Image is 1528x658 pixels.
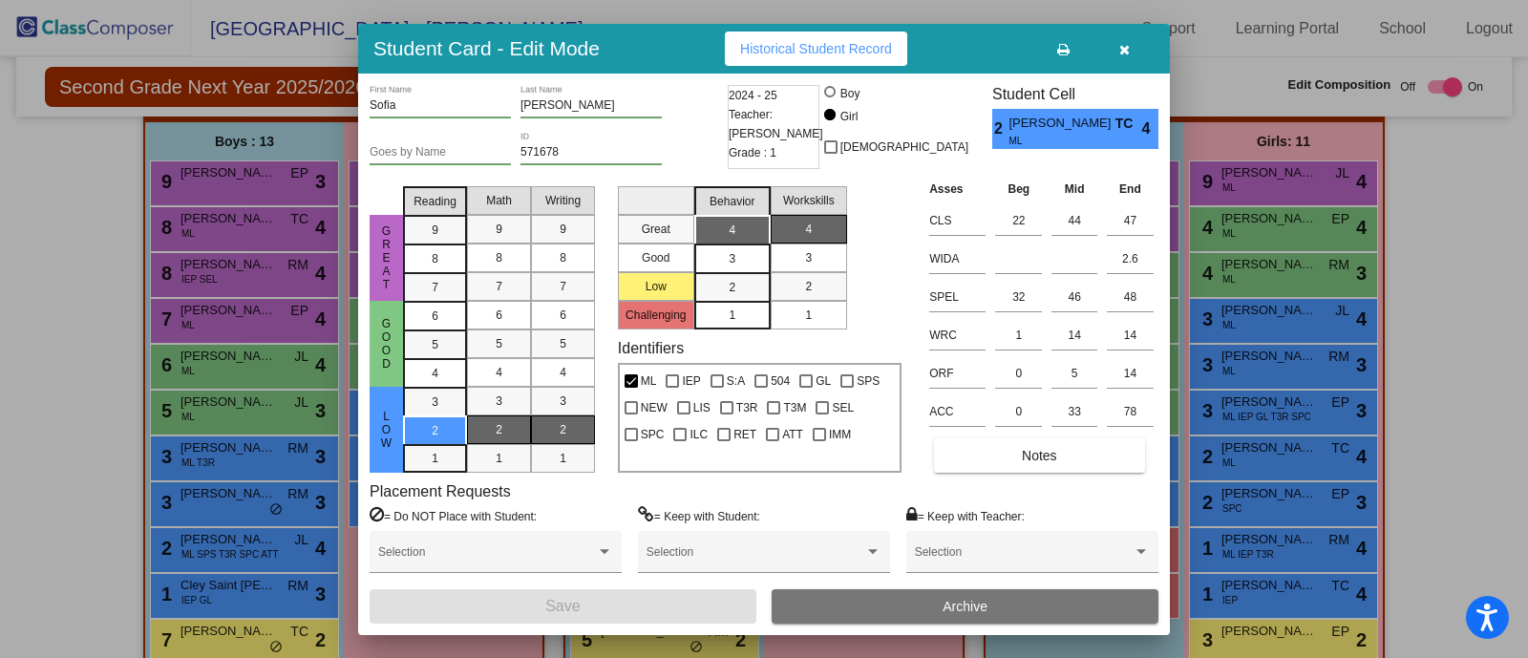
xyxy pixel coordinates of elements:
span: S:A [727,370,745,393]
span: 1 [805,307,812,324]
h3: Student Card - Edit Mode [373,36,600,60]
span: 1 [729,307,735,324]
span: 4 [729,222,735,239]
span: 6 [496,307,502,324]
span: 7 [496,278,502,295]
span: GL [816,370,831,393]
span: Writing [545,192,581,209]
span: TC [1115,114,1142,134]
div: Boy [839,85,860,102]
button: Notes [934,438,1144,473]
span: 2 [560,421,566,438]
span: ILC [690,423,708,446]
span: SEL [832,396,854,419]
input: assessment [929,244,986,273]
span: 6 [432,308,438,325]
label: = Do NOT Place with Student: [370,506,537,525]
span: ML [1008,134,1101,148]
span: 9 [496,221,502,238]
input: assessment [929,206,986,235]
span: Archive [943,599,987,614]
span: 8 [496,249,502,266]
span: 2 [432,422,438,439]
button: Archive [772,589,1158,624]
span: [DEMOGRAPHIC_DATA] [840,136,968,159]
input: Enter ID [520,146,662,159]
span: Save [545,598,580,614]
span: 2 [496,421,502,438]
span: 5 [496,335,502,352]
th: Mid [1047,179,1102,200]
div: Girl [839,108,859,125]
span: 6 [560,307,566,324]
button: Historical Student Record [725,32,907,66]
span: T3M [783,396,806,419]
input: goes by name [370,146,511,159]
span: Workskills [783,192,835,209]
span: 2 [992,117,1008,140]
input: assessment [929,359,986,388]
span: 1 [432,450,438,467]
span: 3 [432,393,438,411]
span: 2 [729,279,735,296]
span: 4 [432,365,438,382]
span: 4 [496,364,502,381]
span: Math [486,192,512,209]
button: Save [370,589,756,624]
span: Grade : 1 [729,143,776,162]
span: 5 [560,335,566,352]
span: 4 [805,221,812,238]
span: Reading [414,193,456,210]
span: 7 [432,279,438,296]
span: ATT [782,423,803,446]
span: 1 [560,450,566,467]
input: assessment [929,321,986,350]
span: 3 [729,250,735,267]
span: RET [733,423,756,446]
span: ML [641,370,657,393]
span: Behavior [710,193,754,210]
label: Placement Requests [370,482,511,500]
span: 4 [1142,117,1158,140]
span: 5 [432,336,438,353]
span: 3 [560,393,566,410]
span: NEW [641,396,668,419]
label: Identifiers [618,339,684,357]
span: SPS [857,370,880,393]
span: 7 [560,278,566,295]
span: Historical Student Record [740,41,892,56]
span: 9 [560,221,566,238]
th: Beg [990,179,1047,200]
span: IMM [829,423,851,446]
label: = Keep with Student: [638,506,760,525]
span: 1 [496,450,502,467]
span: Notes [1022,448,1057,463]
span: Good [378,317,395,371]
span: 3 [496,393,502,410]
span: 4 [560,364,566,381]
th: Asses [924,179,990,200]
h3: Student Cell [992,85,1158,103]
span: 3 [805,249,812,266]
span: LIS [693,396,711,419]
span: [PERSON_NAME] [1008,114,1114,134]
span: Low [378,410,395,450]
span: SPC [641,423,665,446]
span: 2024 - 25 [729,86,777,105]
span: 9 [432,222,438,239]
span: Great [378,224,395,291]
span: Teacher: [PERSON_NAME] [729,105,823,143]
span: T3R [736,396,758,419]
input: assessment [929,283,986,311]
input: assessment [929,397,986,426]
span: 2 [805,278,812,295]
th: End [1102,179,1158,200]
label: = Keep with Teacher: [906,506,1025,525]
span: IEP [682,370,700,393]
span: 8 [432,250,438,267]
span: 8 [560,249,566,266]
span: 504 [771,370,790,393]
